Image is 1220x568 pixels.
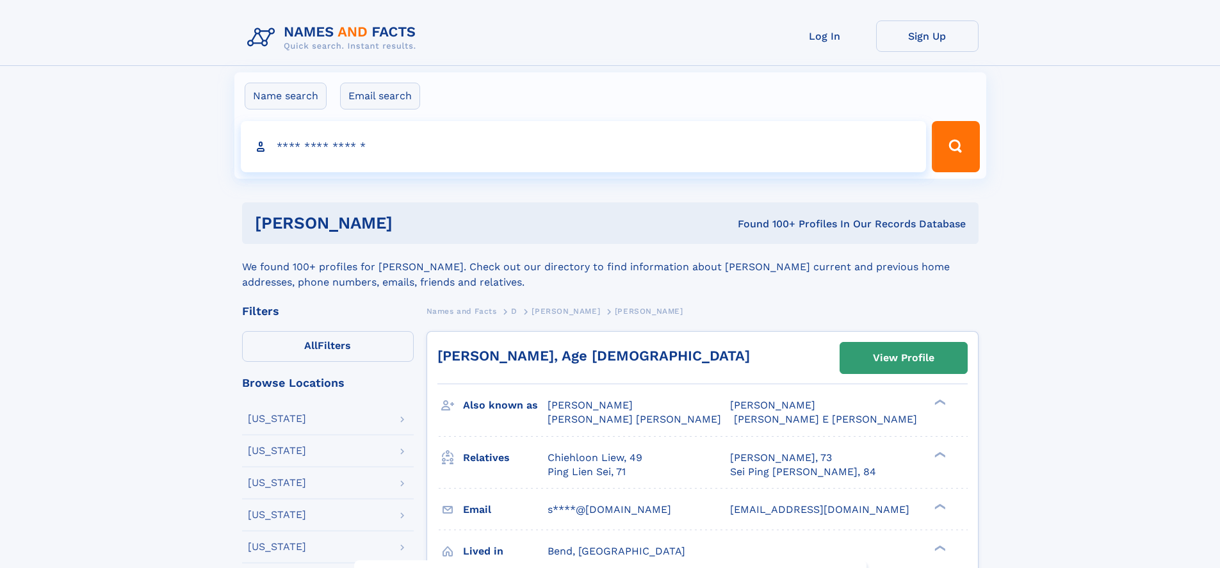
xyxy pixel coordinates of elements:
a: [PERSON_NAME], Age [DEMOGRAPHIC_DATA] [437,348,750,364]
div: Filters [242,305,414,317]
div: ❯ [931,502,947,510]
div: [US_STATE] [248,510,306,520]
div: Found 100+ Profiles In Our Records Database [565,217,966,231]
h3: Email [463,499,548,521]
a: [PERSON_NAME] [532,303,600,319]
a: Names and Facts [427,303,497,319]
h1: [PERSON_NAME] [255,215,565,231]
h3: Also known as [463,394,548,416]
a: Log In [774,20,876,52]
a: [PERSON_NAME], 73 [730,451,832,465]
span: [PERSON_NAME] [615,307,683,316]
div: [US_STATE] [248,542,306,552]
span: [PERSON_NAME] [548,399,633,411]
div: We found 100+ profiles for [PERSON_NAME]. Check out our directory to find information about [PERS... [242,244,979,290]
button: Search Button [932,121,979,172]
h3: Relatives [463,447,548,469]
label: Email search [340,83,420,110]
a: Ping Lien Sei, 71 [548,465,626,479]
div: [US_STATE] [248,478,306,488]
img: Logo Names and Facts [242,20,427,55]
div: ❯ [931,398,947,407]
span: [EMAIL_ADDRESS][DOMAIN_NAME] [730,503,909,515]
input: search input [241,121,927,172]
div: View Profile [873,343,934,373]
div: [US_STATE] [248,446,306,456]
h3: Lived in [463,540,548,562]
span: [PERSON_NAME] [730,399,815,411]
label: Name search [245,83,327,110]
span: [PERSON_NAME] [PERSON_NAME] [548,413,721,425]
span: [PERSON_NAME] E [PERSON_NAME] [734,413,917,425]
div: ❯ [931,450,947,458]
div: ❯ [931,544,947,552]
div: Browse Locations [242,377,414,389]
span: All [304,339,318,352]
div: [US_STATE] [248,414,306,424]
span: [PERSON_NAME] [532,307,600,316]
span: Bend, [GEOGRAPHIC_DATA] [548,545,685,557]
span: D [511,307,517,316]
a: View Profile [840,343,967,373]
a: Sei Ping [PERSON_NAME], 84 [730,465,876,479]
a: D [511,303,517,319]
label: Filters [242,331,414,362]
a: Chiehloon Liew, 49 [548,451,642,465]
a: Sign Up [876,20,979,52]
